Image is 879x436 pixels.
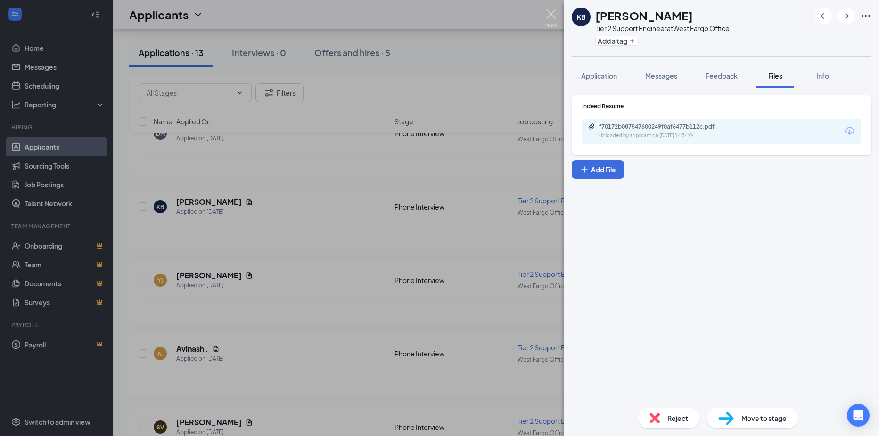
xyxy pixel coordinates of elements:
[667,413,688,423] span: Reject
[838,8,854,24] button: ArrowRight
[599,132,740,139] div: Uploaded by applicant on [DATE] 14:34:04
[645,72,677,80] span: Messages
[860,10,871,22] svg: Ellipses
[588,123,595,130] svg: Paperclip
[595,24,730,33] div: Tier 2 Support Engineer at West Fargo Office
[582,102,861,110] div: Indeed Resume
[818,10,829,22] svg: ArrowLeftNew
[741,413,787,423] span: Move to stage
[768,72,782,80] span: Files
[815,8,832,24] button: ArrowLeftNew
[580,165,589,174] svg: Plus
[844,125,855,137] svg: Download
[706,72,738,80] span: Feedback
[577,12,586,22] div: KB
[840,10,852,22] svg: ArrowRight
[581,72,617,80] span: Application
[595,8,693,24] h1: [PERSON_NAME]
[588,123,740,139] a: Paperclipf70172b087547600249f0af6477b112c.pdfUploaded by applicant on [DATE] 14:34:04
[816,72,829,80] span: Info
[629,38,635,44] svg: Plus
[595,36,637,46] button: PlusAdd a tag
[847,404,870,427] div: Open Intercom Messenger
[599,123,731,130] div: f70172b087547600249f0af6477b112c.pdf
[572,160,624,179] button: Add FilePlus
